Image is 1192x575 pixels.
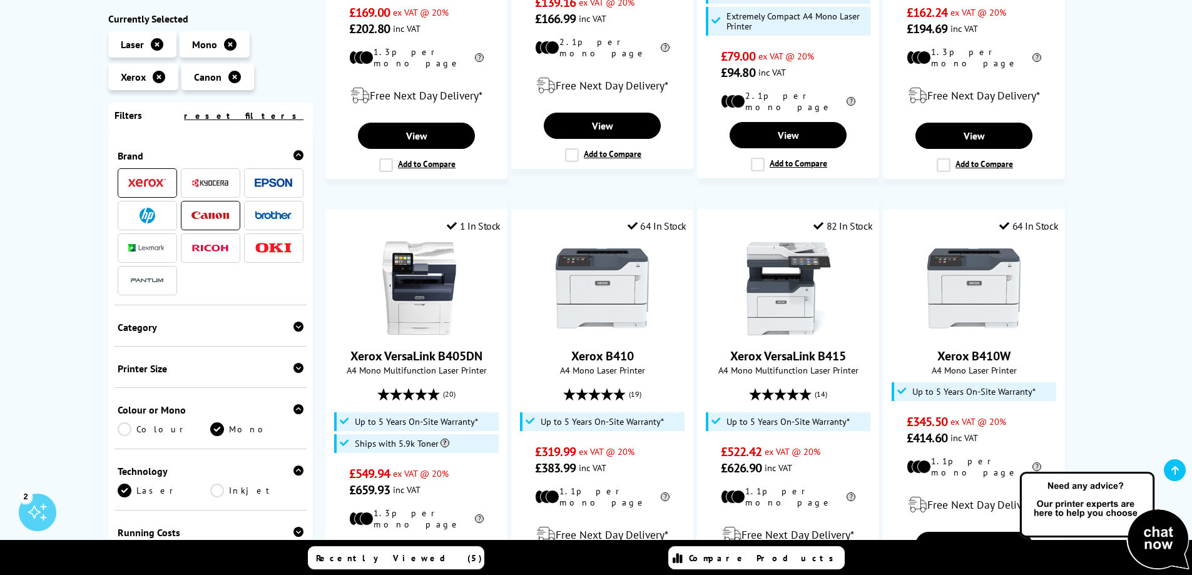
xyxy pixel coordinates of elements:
a: Lexmark [128,240,166,256]
a: Compare Products [668,546,845,569]
div: Running Costs [118,526,304,539]
div: 64 In Stock [999,220,1058,232]
a: HP [128,208,166,223]
div: 64 In Stock [628,220,686,232]
span: Up to 5 Years On-Site Warranty* [912,387,1036,397]
img: HP [140,208,155,223]
span: ex VAT @ 20% [765,445,820,457]
span: inc VAT [393,484,420,496]
a: Colour [118,422,211,436]
span: ex VAT @ 20% [393,467,449,479]
div: 82 In Stock [813,220,872,232]
span: Xerox [121,71,146,83]
span: inc VAT [579,13,606,24]
div: Technology [118,465,304,477]
span: £345.50 [907,414,947,430]
div: Brand [118,150,304,162]
div: modal_delivery [704,517,872,552]
img: Kyocera [191,178,229,188]
span: ex VAT @ 20% [950,6,1006,18]
a: Laser [118,484,211,497]
img: Brother [255,211,292,220]
img: Xerox VersaLink B415 [741,242,835,335]
span: £383.99 [535,460,576,476]
span: ex VAT @ 20% [950,415,1006,427]
a: Xerox B410W [937,348,1011,364]
span: inc VAT [393,23,420,34]
span: inc VAT [765,462,792,474]
a: reset filters [184,110,303,121]
span: Compare Products [689,552,840,564]
img: Pantum [128,273,166,288]
span: Up to 5 Years On-Site Warranty* [541,417,664,427]
div: modal_delivery [518,517,686,552]
span: Laser [121,38,144,51]
a: Mono [210,422,303,436]
img: Open Live Chat window [1017,470,1192,572]
a: Xerox VersaLink B405DN [370,325,464,338]
div: modal_delivery [332,539,501,574]
span: A4 Mono Multifunction Laser Printer [332,364,501,376]
a: Xerox B410 [556,325,649,338]
span: £169.00 [349,4,390,21]
span: £319.99 [535,444,576,460]
span: inc VAT [950,23,978,34]
a: Canon [191,208,229,223]
a: View [915,123,1032,149]
div: Category [118,321,304,333]
a: Xerox VersaLink B415 [730,348,846,364]
span: £659.93 [349,482,390,498]
span: Up to 5 Years On-Site Warranty* [726,417,850,427]
span: (14) [815,382,827,406]
div: modal_delivery [890,487,1058,522]
li: 1.1p per mono page [907,455,1041,478]
span: Filters [115,109,142,121]
a: OKI [255,240,292,256]
label: Add to Compare [937,158,1013,172]
span: A4 Mono Laser Printer [890,364,1058,376]
a: Epson [255,175,292,191]
span: £162.24 [907,4,947,21]
a: Brother [255,208,292,223]
span: A4 Mono Multifunction Laser Printer [704,364,872,376]
a: View [730,122,846,148]
a: Pantum [128,273,166,288]
a: Ricoh [191,240,229,256]
li: 2.1p per mono page [535,36,670,59]
img: Canon [191,211,229,220]
span: Recently Viewed (5) [316,552,482,564]
span: £414.60 [907,430,947,446]
label: Add to Compare [379,158,456,172]
a: Xerox VersaLink B405DN [350,348,482,364]
label: Add to Compare [751,158,827,171]
img: Xerox VersaLink B405DN [370,242,464,335]
div: modal_delivery [332,78,501,113]
span: Ships with 5.9k Toner [355,439,449,449]
a: Xerox VersaLink B415 [741,325,835,338]
label: Add to Compare [565,148,641,162]
a: Xerox [128,175,166,191]
span: ex VAT @ 20% [393,6,449,18]
span: £522.42 [721,444,762,460]
span: £166.99 [535,11,576,27]
span: inc VAT [950,432,978,444]
img: OKI [255,243,292,253]
img: Ricoh [191,245,229,252]
a: View [358,123,474,149]
li: 2.1p per mono page [721,90,855,113]
img: Epson [255,178,292,188]
li: 1.1p per mono page [535,486,670,508]
li: 1.1p per mono page [721,486,855,508]
div: 2 [19,489,33,503]
li: 1.3p per mono page [349,46,484,69]
span: £202.80 [349,21,390,37]
a: Recently Viewed (5) [308,546,484,569]
div: Currently Selected [108,13,313,25]
a: View [544,113,660,139]
span: £79.00 [721,48,755,64]
div: Colour or Mono [118,404,304,416]
span: ex VAT @ 20% [579,445,634,457]
span: A4 Mono Laser Printer [518,364,686,376]
img: Xerox [128,179,166,188]
img: Xerox B410 [556,242,649,335]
